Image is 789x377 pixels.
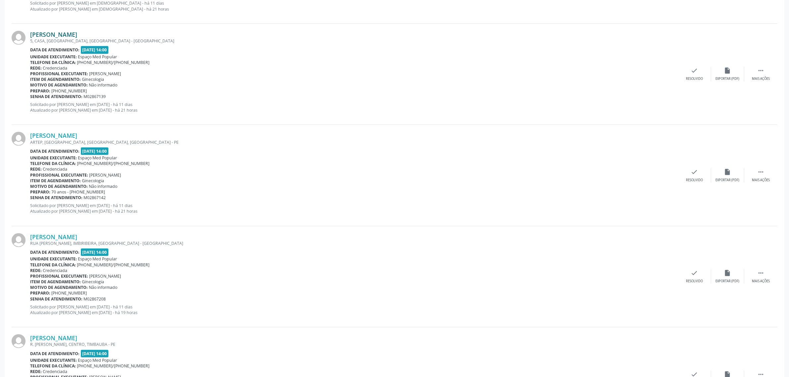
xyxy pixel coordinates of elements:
[89,71,121,77] span: [PERSON_NAME]
[78,155,117,161] span: Espaço Med Popular
[78,357,117,363] span: Espaço Med Popular
[30,195,83,200] b: Senha de atendimento:
[43,369,68,374] span: Credenciada
[43,166,68,172] span: Credenciada
[716,178,740,183] div: Exportar (PDF)
[30,38,678,44] div: 5, CASA, [GEOGRAPHIC_DATA], [GEOGRAPHIC_DATA] - [GEOGRAPHIC_DATA]
[724,269,731,277] i: insert_drive_file
[78,256,117,262] span: Espaço Med Popular
[30,0,678,12] p: Solicitado por [PERSON_NAME] em [DEMOGRAPHIC_DATA] - há 11 dias Atualizado por [PERSON_NAME] em [...
[89,184,118,189] span: Não informado
[716,279,740,284] div: Exportar (PDF)
[12,334,26,348] img: img
[82,77,104,82] span: Ginecologia
[30,369,42,374] b: Rede:
[686,178,703,183] div: Resolvido
[724,67,731,74] i: insert_drive_file
[30,285,88,290] b: Motivo de agendamento:
[81,248,109,256] span: [DATE] 14:00
[30,342,678,347] div: R. [PERSON_NAME], CENTRO, TIMBAUBA - PE
[30,351,80,356] b: Data de atendimento:
[752,279,770,284] div: Mais ações
[30,334,77,342] a: [PERSON_NAME]
[30,31,77,38] a: [PERSON_NAME]
[757,269,764,277] i: 
[30,363,76,369] b: Telefone da clínica:
[724,168,731,176] i: insert_drive_file
[77,60,150,65] span: [PHONE_NUMBER]/[PHONE_NUMBER]
[52,88,87,94] span: [PHONE_NUMBER]
[30,166,42,172] b: Rede:
[30,279,81,285] b: Item de agendamento:
[12,31,26,45] img: img
[686,77,703,81] div: Resolvido
[12,233,26,247] img: img
[30,178,81,184] b: Item de agendamento:
[30,82,88,88] b: Motivo de agendamento:
[30,139,678,145] div: ARTEP, [GEOGRAPHIC_DATA], [GEOGRAPHIC_DATA], [GEOGRAPHIC_DATA] - PE
[30,161,76,166] b: Telefone da clínica:
[691,67,698,74] i: check
[752,77,770,81] div: Mais ações
[81,46,109,54] span: [DATE] 14:00
[30,262,76,268] b: Telefone da clínica:
[686,279,703,284] div: Resolvido
[30,268,42,273] b: Rede:
[30,102,678,113] p: Solicitado por [PERSON_NAME] em [DATE] - há 11 dias Atualizado por [PERSON_NAME] em [DATE] - há 2...
[84,195,106,200] span: M02867142
[752,178,770,183] div: Mais ações
[716,77,740,81] div: Exportar (PDF)
[81,350,109,357] span: [DATE] 14:00
[30,88,50,94] b: Preparo:
[30,172,88,178] b: Profissional executante:
[30,290,50,296] b: Preparo:
[30,155,77,161] b: Unidade executante:
[30,304,678,315] p: Solicitado por [PERSON_NAME] em [DATE] - há 11 dias Atualizado por [PERSON_NAME] em [DATE] - há 1...
[52,189,105,195] span: 70 anos - [PHONE_NUMBER]
[30,148,80,154] b: Data de atendimento:
[89,172,121,178] span: [PERSON_NAME]
[30,94,83,99] b: Senha de atendimento:
[81,147,109,155] span: [DATE] 14:00
[30,184,88,189] b: Motivo de agendamento:
[84,296,106,302] span: M02867208
[43,65,68,71] span: Credenciada
[30,357,77,363] b: Unidade executante:
[30,71,88,77] b: Profissional executante:
[30,77,81,82] b: Item de agendamento:
[30,65,42,71] b: Rede:
[30,47,80,53] b: Data de atendimento:
[52,290,87,296] span: [PHONE_NUMBER]
[30,60,76,65] b: Telefone da clínica:
[77,262,150,268] span: [PHONE_NUMBER]/[PHONE_NUMBER]
[30,132,77,139] a: [PERSON_NAME]
[43,268,68,273] span: Credenciada
[757,168,764,176] i: 
[691,269,698,277] i: check
[77,363,150,369] span: [PHONE_NUMBER]/[PHONE_NUMBER]
[30,241,678,246] div: RUA [PERSON_NAME], IMBIRIBEIRA, [GEOGRAPHIC_DATA] - [GEOGRAPHIC_DATA]
[12,132,26,146] img: img
[89,82,118,88] span: Não informado
[30,256,77,262] b: Unidade executante:
[30,203,678,214] p: Solicitado por [PERSON_NAME] em [DATE] - há 11 dias Atualizado por [PERSON_NAME] em [DATE] - há 2...
[89,285,118,290] span: Não informado
[30,273,88,279] b: Profissional executante:
[89,273,121,279] span: [PERSON_NAME]
[691,168,698,176] i: check
[30,233,77,241] a: [PERSON_NAME]
[82,279,104,285] span: Ginecologia
[84,94,106,99] span: M02867139
[757,67,764,74] i: 
[30,54,77,60] b: Unidade executante:
[30,189,50,195] b: Preparo:
[30,296,83,302] b: Senha de atendimento:
[77,161,150,166] span: [PHONE_NUMBER]/[PHONE_NUMBER]
[82,178,104,184] span: Ginecologia
[30,249,80,255] b: Data de atendimento:
[78,54,117,60] span: Espaço Med Popular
